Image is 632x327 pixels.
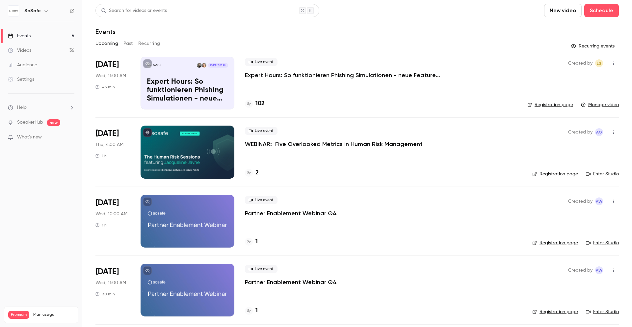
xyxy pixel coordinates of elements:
button: Schedule [584,4,619,17]
span: Wed, 11:00 AM [95,280,126,286]
a: 1 [245,237,258,246]
div: 45 min [95,84,115,90]
span: Plan usage [33,312,74,317]
a: Enter Studio [586,171,619,177]
a: Enter Studio [586,240,619,246]
span: Alexandra Wasilewski [595,197,603,205]
span: Alba Oni [595,128,603,136]
span: LS [597,59,601,67]
span: new [47,119,60,126]
span: AW [596,197,602,205]
span: Alexandra Wasilewski [595,266,603,274]
button: Upcoming [95,38,118,49]
div: Nov 12 Wed, 10:00 AM (Europe/Berlin) [95,195,130,248]
h6: SoSafe [24,8,41,14]
a: WEBINAR: Five Overlooked Metrics in Human Risk Management [245,140,423,148]
span: Created by [568,128,592,136]
a: SpeakerHub [17,119,43,126]
button: Recurring events [568,41,619,51]
a: Registration page [532,171,578,177]
iframe: Noticeable Trigger [66,134,74,140]
span: Live event [245,58,277,66]
a: Registration page [532,309,578,315]
li: help-dropdown-opener [8,104,74,111]
a: Manage video [581,102,619,108]
div: 1 h [95,153,107,159]
span: Created by [568,197,592,205]
h1: Events [95,28,116,36]
h4: 1 [255,306,258,315]
span: [DATE] [95,128,119,139]
a: Expert Hours: So funktionieren Phishing Simulationen - neue Features, Tipps & Tricks [245,71,442,79]
span: Premium [8,311,29,319]
div: Videos [8,47,31,54]
span: Live event [245,196,277,204]
div: 30 min [95,291,115,297]
div: Search for videos or events [101,7,167,14]
span: Luise Schulz [595,59,603,67]
span: Live event [245,265,277,273]
a: 2 [245,168,259,177]
div: Sep 10 Wed, 11:00 AM (Europe/Berlin) [95,57,130,109]
button: Past [123,38,133,49]
div: Sep 25 Thu, 12:00 PM (Australia/Sydney) [95,126,130,178]
h4: 102 [255,99,265,108]
span: Wed, 11:00 AM [95,73,126,79]
button: Recurring [138,38,160,49]
a: 102 [245,99,265,108]
div: 1 h [95,223,107,228]
span: Help [17,104,27,111]
span: [DATE] [95,197,119,208]
p: SoSafe [153,64,161,67]
a: Expert Hours: So funktionieren Phishing Simulationen - neue Features, Tipps & TricksSoSafeLuise S... [141,57,234,109]
span: Created by [568,59,592,67]
span: [DATE] [95,266,119,277]
a: Partner Enablement Webinar Q4 [245,278,337,286]
button: New video [544,4,582,17]
a: Registration page [532,240,578,246]
span: AW [596,266,602,274]
h4: 1 [255,237,258,246]
p: Expert Hours: So funktionieren Phishing Simulationen - neue Features, Tipps & Tricks [147,78,228,103]
span: AO [596,128,602,136]
span: Wed, 10:00 AM [95,211,127,217]
h4: 2 [255,168,259,177]
img: Luise Schulz [202,63,206,68]
a: Registration page [527,102,573,108]
span: Created by [568,266,592,274]
span: Live event [245,127,277,135]
a: Enter Studio [586,309,619,315]
img: SoSafe [8,6,19,16]
div: Events [8,33,31,39]
span: Thu, 4:00 AM [95,141,123,148]
img: Adriana Hanika [197,63,201,68]
span: [DATE] [95,59,119,70]
a: Partner Enablement Webinar Q4 [245,209,337,217]
a: 1 [245,306,258,315]
div: Audience [8,62,37,68]
div: Settings [8,76,34,83]
span: [DATE] 11:00 AM [208,63,228,68]
div: Nov 12 Wed, 11:00 AM (Europe/Berlin) [95,264,130,316]
span: What's new [17,134,42,141]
